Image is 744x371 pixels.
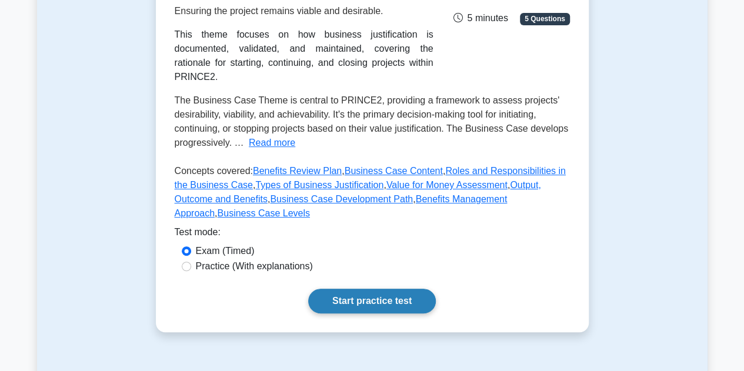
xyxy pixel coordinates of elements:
[255,180,383,190] a: Types of Business Justification
[217,208,309,218] a: Business Case Levels
[249,136,295,150] button: Read more
[270,194,413,204] a: Business Case Development Path
[386,180,508,190] a: Value for Money Assessment
[253,166,342,176] a: Benefits Review Plan
[196,244,255,258] label: Exam (Timed)
[175,28,433,84] div: This theme focuses on how business justification is documented, validated, and maintained, coveri...
[175,225,570,244] div: Test mode:
[175,164,570,225] p: Concepts covered: , , , , , , , ,
[175,4,433,18] p: Ensuring the project remains viable and desirable.
[196,259,313,273] label: Practice (With explanations)
[453,13,508,23] span: 5 minutes
[345,166,443,176] a: Business Case Content
[520,13,569,25] span: 5 Questions
[175,95,568,148] span: The Business Case Theme is central to PRINCE2, providing a framework to assess projects' desirabi...
[175,194,508,218] a: Benefits Management Approach
[308,289,436,313] a: Start practice test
